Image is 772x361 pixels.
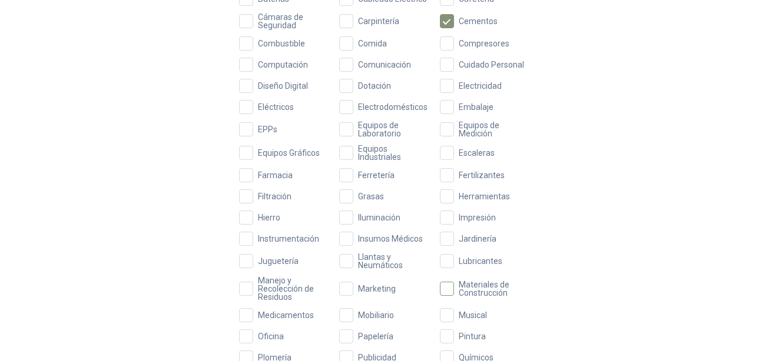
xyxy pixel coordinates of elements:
span: Lubricantes [454,257,507,265]
span: EPPs [253,125,282,133]
span: Equipos Industriales [353,145,433,161]
span: Eléctricos [253,103,299,111]
span: Grasas [353,192,389,200]
span: Herramientas [454,192,515,200]
span: Embalaje [454,103,498,111]
span: Insumos Médicos [353,235,428,243]
span: Pintura [454,332,491,340]
span: Iluminación [353,213,405,222]
span: Equipos Gráficos [253,149,324,157]
span: Impresión [454,213,501,222]
span: Dotación [353,82,396,90]
span: Medicamentos [253,311,319,319]
span: Electricidad [454,82,506,90]
span: Combustible [253,39,310,48]
span: Computación [253,61,313,69]
span: Juguetería [253,257,303,265]
span: Oficina [253,332,289,340]
span: Carpintería [353,17,404,25]
span: Farmacia [253,171,297,179]
span: Cuidado Personal [454,61,529,69]
span: Marketing [353,285,400,293]
span: Llantas y Neumáticos [353,253,433,269]
span: Diseño Digital [253,82,313,90]
span: Comida [353,39,392,48]
span: Cámaras de Seguridad [253,13,333,29]
span: Equipos de Laboratorio [353,121,433,138]
span: Equipos de Medición [454,121,534,138]
span: Comunicación [353,61,416,69]
span: Cementos [454,17,502,25]
span: Instrumentación [253,235,324,243]
span: Mobiliario [353,311,399,319]
span: Fertilizantes [454,171,509,179]
span: Manejo y Recolección de Residuos [253,276,333,301]
span: Compresores [454,39,514,48]
span: Musical [454,311,492,319]
span: Electrodomésticos [353,103,432,111]
span: Papelería [353,332,398,340]
span: Materiales de Construcción [454,280,534,297]
span: Jardinería [454,235,501,243]
span: Hierro [253,213,285,222]
span: Ferretería [353,171,399,179]
span: Filtración [253,192,296,200]
span: Escaleras [454,149,499,157]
